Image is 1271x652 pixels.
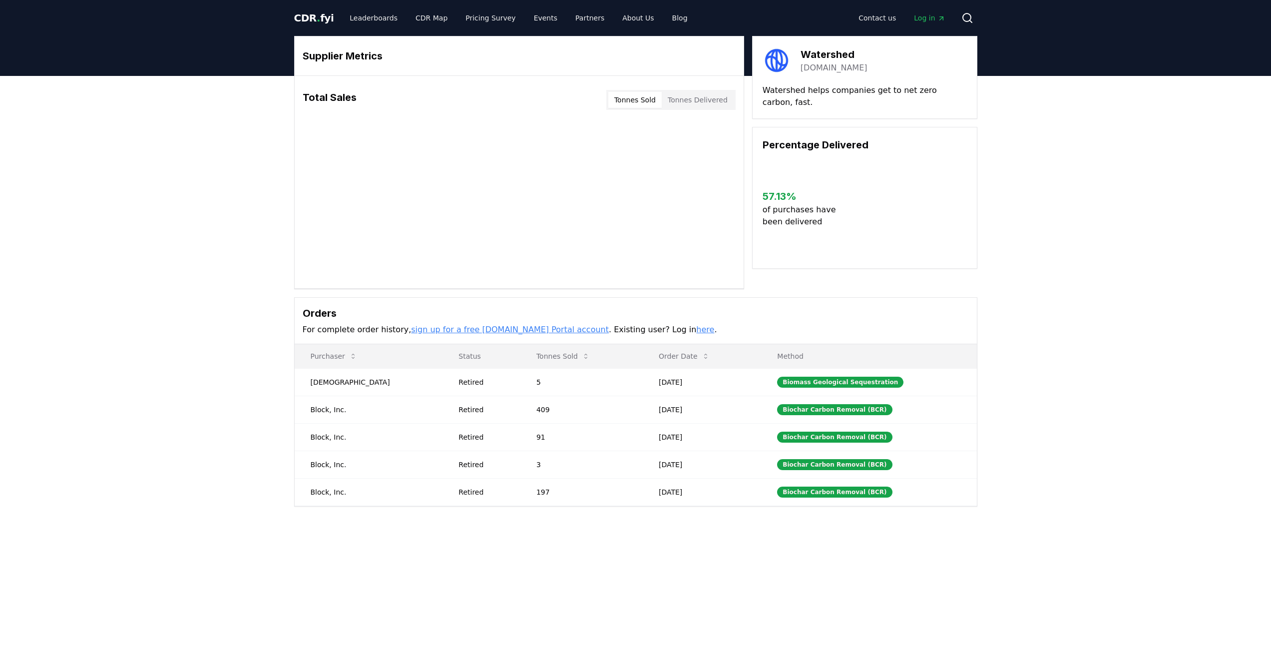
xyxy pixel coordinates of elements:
span: CDR fyi [294,12,334,24]
div: Retired [458,405,512,415]
div: Retired [458,460,512,470]
div: Biochar Carbon Removal (BCR) [777,487,892,498]
td: Block, Inc. [295,478,443,506]
h3: 57.13 % [763,189,844,204]
h3: Watershed [801,47,867,62]
a: Partners [567,9,612,27]
a: Log in [906,9,953,27]
td: Block, Inc. [295,396,443,423]
div: Biochar Carbon Removal (BCR) [777,404,892,415]
td: [DATE] [643,368,761,396]
a: Events [526,9,565,27]
h3: Percentage Delivered [763,137,967,152]
td: 91 [520,423,643,451]
td: [DATE] [643,396,761,423]
td: [DEMOGRAPHIC_DATA] [295,368,443,396]
p: of purchases have been delivered [763,204,844,228]
p: For complete order history, . Existing user? Log in . [303,324,969,336]
button: Order Date [651,346,718,366]
div: Retired [458,432,512,442]
div: Biochar Carbon Removal (BCR) [777,459,892,470]
nav: Main [850,9,953,27]
button: Tonnes Sold [608,92,662,108]
a: Pricing Survey [457,9,523,27]
a: [DOMAIN_NAME] [801,62,867,74]
div: Retired [458,487,512,497]
td: 3 [520,451,643,478]
p: Watershed helps companies get to net zero carbon, fast. [763,84,967,108]
span: Log in [914,13,945,23]
p: Method [769,351,968,361]
nav: Main [342,9,695,27]
a: Contact us [850,9,904,27]
button: Tonnes Delivered [662,92,734,108]
h3: Total Sales [303,90,357,110]
td: 5 [520,368,643,396]
td: 197 [520,478,643,506]
a: CDR.fyi [294,11,334,25]
a: About Us [614,9,662,27]
td: Block, Inc. [295,451,443,478]
h3: Orders [303,306,969,321]
p: Status [450,351,512,361]
td: [DATE] [643,478,761,506]
a: Leaderboards [342,9,406,27]
img: Watershed-logo [763,46,791,74]
td: [DATE] [643,451,761,478]
td: 409 [520,396,643,423]
td: Block, Inc. [295,423,443,451]
button: Purchaser [303,346,365,366]
div: Biomass Geological Sequestration [777,377,903,388]
a: sign up for a free [DOMAIN_NAME] Portal account [411,325,609,334]
a: here [696,325,714,334]
a: CDR Map [408,9,455,27]
span: . [317,12,320,24]
div: Biochar Carbon Removal (BCR) [777,432,892,443]
button: Tonnes Sold [528,346,598,366]
h3: Supplier Metrics [303,48,736,63]
td: [DATE] [643,423,761,451]
a: Blog [664,9,696,27]
div: Retired [458,377,512,387]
